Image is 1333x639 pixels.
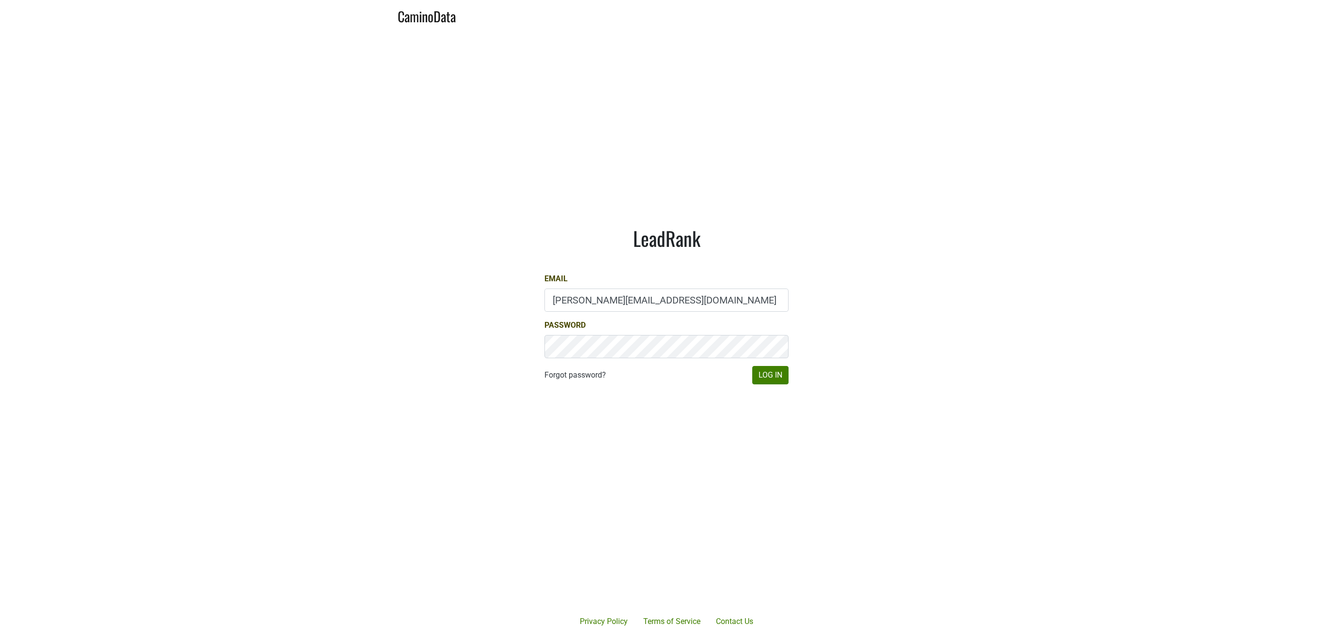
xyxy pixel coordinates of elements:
label: Password [544,319,586,331]
label: Email [544,273,568,285]
a: CaminoData [398,4,456,27]
a: Privacy Policy [572,612,635,631]
h1: LeadRank [544,227,789,250]
button: Log In [752,366,789,384]
a: Contact Us [708,612,761,631]
a: Forgot password? [544,369,606,381]
a: Terms of Service [635,612,708,631]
